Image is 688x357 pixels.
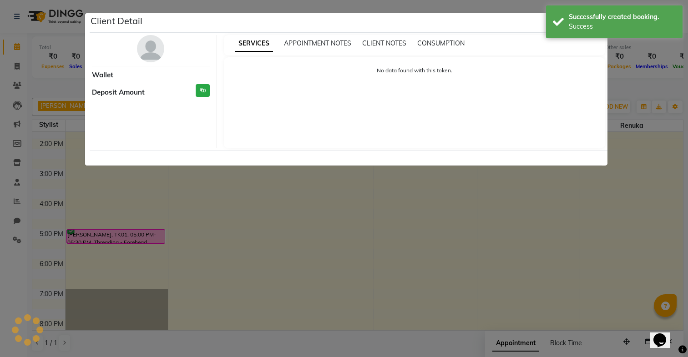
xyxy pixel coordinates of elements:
[91,14,142,28] h5: Client Detail
[569,22,676,31] div: Success
[362,39,406,47] span: CLIENT NOTES
[235,35,273,52] span: SERVICES
[196,84,210,97] h3: ₹0
[233,66,597,75] p: No data found with this token.
[92,87,145,98] span: Deposit Amount
[417,39,465,47] span: CONSUMPTION
[137,35,164,62] img: avatar
[284,39,351,47] span: APPOINTMENT NOTES
[92,70,113,80] span: Wallet
[650,321,679,348] iframe: chat widget
[569,12,676,22] div: Successfully created booking.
